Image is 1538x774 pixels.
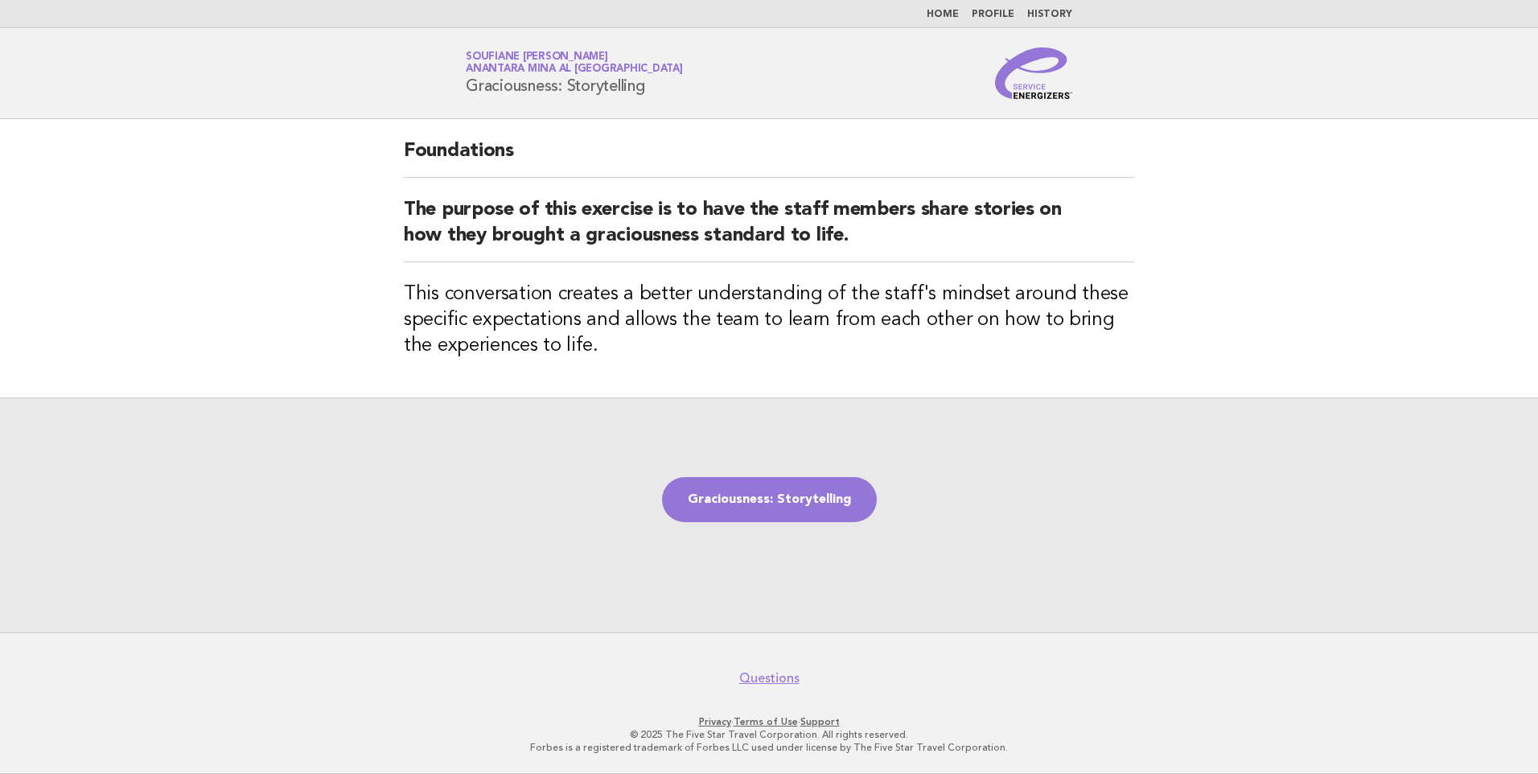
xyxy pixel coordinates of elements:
[1027,10,1072,19] a: History
[404,138,1134,178] h2: Foundations
[927,10,959,19] a: Home
[277,715,1261,728] p: · ·
[466,64,683,75] span: Anantara Mina al [GEOGRAPHIC_DATA]
[800,716,840,727] a: Support
[972,10,1014,19] a: Profile
[277,741,1261,754] p: Forbes is a registered trademark of Forbes LLC used under license by The Five Star Travel Corpora...
[662,477,877,522] a: Graciousness: Storytelling
[995,47,1072,99] img: Service Energizers
[466,51,683,74] a: Soufiane [PERSON_NAME]Anantara Mina al [GEOGRAPHIC_DATA]
[734,716,798,727] a: Terms of Use
[277,728,1261,741] p: © 2025 The Five Star Travel Corporation. All rights reserved.
[466,52,683,94] h1: Graciousness: Storytelling
[404,282,1134,359] h3: This conversation creates a better understanding of the staff's mindset around these specific exp...
[699,716,731,727] a: Privacy
[404,197,1134,262] h2: The purpose of this exercise is to have the staff members share stories on how they brought a gra...
[739,670,800,686] a: Questions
